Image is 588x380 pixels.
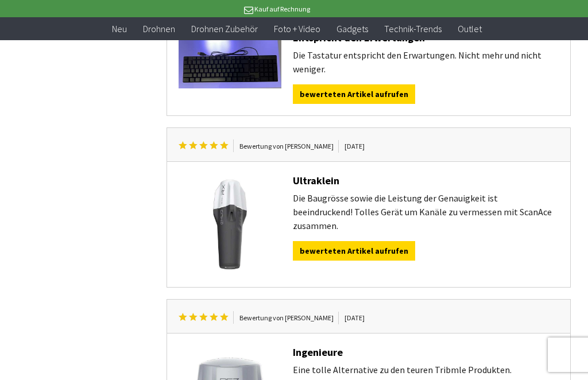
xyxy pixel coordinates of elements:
a: Drohnen [135,17,183,41]
span: Foto + Video [274,23,320,34]
span: Drohnen [143,23,175,34]
a: Foto + Video [266,17,328,41]
a: bewerteten Artikel aufrufen [293,84,415,104]
span: Neu [112,23,127,34]
a: Drohnen Zubehör [183,17,266,41]
span: Outlet [458,23,482,34]
span: Technik-Trends [384,23,442,34]
span: Drohnen Zubehör [191,23,258,34]
span: [DATE] [345,140,369,153]
span: Gadgets [336,23,368,34]
a: Neu [104,17,135,41]
p: Die Baugrösse sowie die Leistung der Genauigkeit ist beeindruckend! Tolles Gerät um Kanäle zu ver... [293,191,559,232]
h2: Ingenieure [293,345,559,363]
span: Bewertung von [PERSON_NAME] [239,140,339,153]
p: Die Tastatur entspricht den Erwartungen. Nicht mehr und nicht weniger. [293,48,559,76]
h2: Ultraklein [293,173,559,191]
a: bewerteten Artikel aufrufen [293,241,415,261]
a: Outlet [450,17,490,41]
span: Bewertung von [PERSON_NAME] [239,312,339,324]
img: Ultraklein [179,173,293,276]
span: [DATE] [345,312,369,324]
img: Entspricht den Erwertungen [179,30,293,89]
a: Technik-Trends [376,17,450,41]
p: Eine tolle Alternative zu den teuren Tribmle Produkten. [293,363,559,377]
a: Gadgets [328,17,376,41]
